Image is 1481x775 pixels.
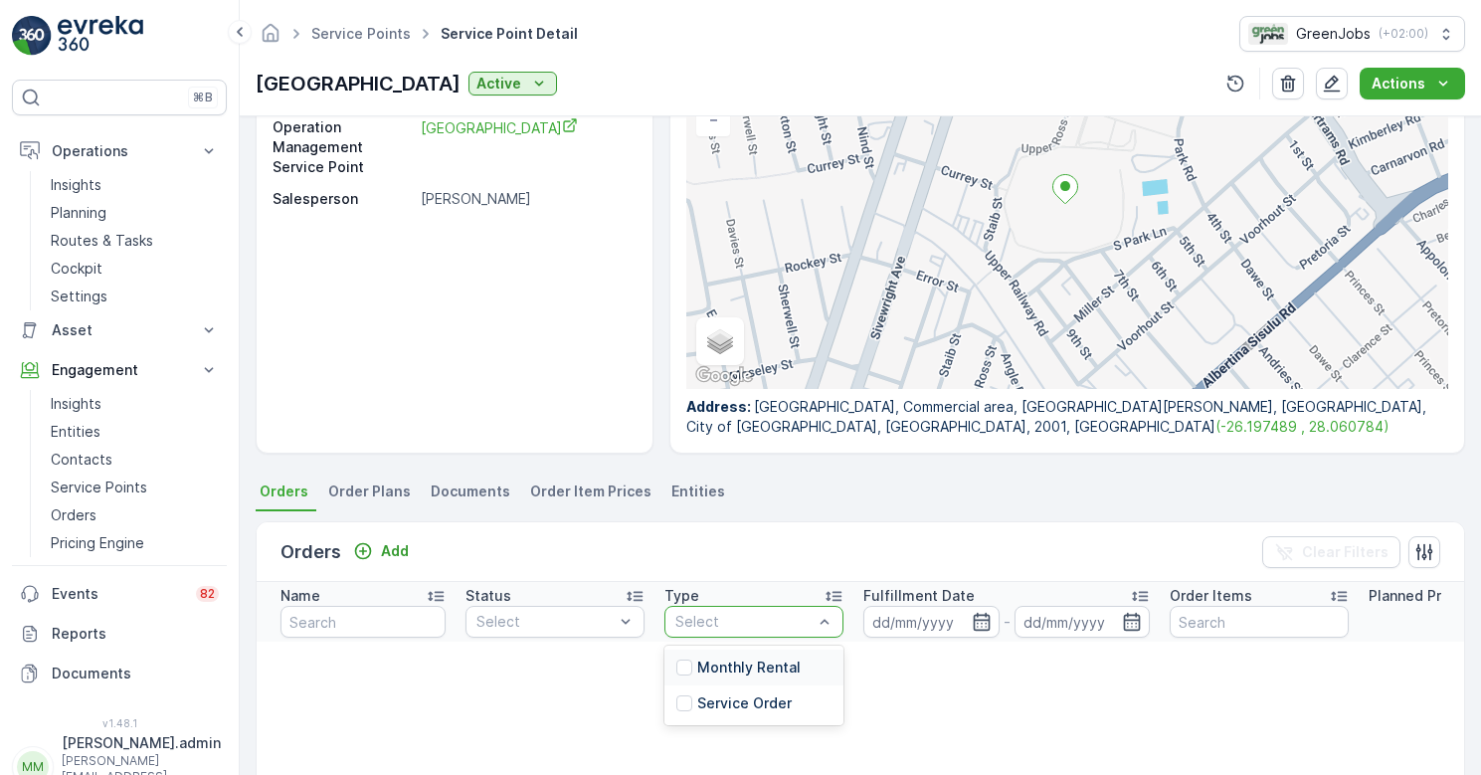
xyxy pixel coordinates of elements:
[256,69,461,98] p: [GEOGRAPHIC_DATA]
[1296,24,1371,44] p: GreenJobs
[697,658,801,678] p: Monthly Rental
[43,283,227,310] a: Settings
[12,614,227,654] a: Reports
[43,501,227,529] a: Orders
[1239,16,1465,52] button: GreenJobs(+02:00)
[43,446,227,474] a: Contacts
[1004,610,1011,634] p: -
[686,398,1426,435] span: [GEOGRAPHIC_DATA], Commercial area, [GEOGRAPHIC_DATA][PERSON_NAME], [GEOGRAPHIC_DATA], City of [G...
[62,733,221,753] p: [PERSON_NAME].admin
[193,90,213,105] p: ⌘B
[686,398,754,415] span: Address :
[675,612,813,632] p: Select
[12,350,227,390] button: Engagement
[43,199,227,227] a: Planning
[476,612,614,632] p: Select
[468,72,557,96] button: Active
[1369,586,1462,606] p: Planned Price
[1262,536,1400,568] button: Clear Filters
[697,693,792,713] p: Service Order
[43,255,227,283] a: Cockpit
[52,664,219,683] p: Documents
[381,541,409,561] p: Add
[12,654,227,693] a: Documents
[280,606,446,638] input: Search
[1379,26,1428,42] p: ( +02:00 )
[51,287,107,306] p: Settings
[12,131,227,171] button: Operations
[280,586,320,606] p: Name
[1015,606,1151,638] input: dd/mm/yyyy
[328,482,411,501] span: Order Plans
[51,478,147,497] p: Service Points
[51,422,100,442] p: Entities
[691,363,757,389] img: Google
[863,606,1000,638] input: dd/mm/yyyy
[698,104,728,134] a: Zoom Out
[691,363,757,389] a: Open this area in Google Maps (opens a new window)
[43,171,227,199] a: Insights
[52,141,187,161] p: Operations
[345,539,417,563] button: Add
[260,30,281,47] a: Homepage
[465,586,511,606] p: Status
[437,24,582,44] span: Service Point Detail
[51,394,101,414] p: Insights
[12,16,52,56] img: logo
[1302,542,1388,562] p: Clear Filters
[709,110,719,127] span: −
[476,74,521,94] p: Active
[1372,74,1425,94] p: Actions
[51,203,106,223] p: Planning
[52,624,219,644] p: Reports
[863,586,975,606] p: Fulfillment Date
[1360,68,1465,99] button: Actions
[1170,586,1252,606] p: Order Items
[260,482,308,501] span: Orders
[12,717,227,729] span: v 1.48.1
[51,505,96,525] p: Orders
[273,117,413,177] p: Operation Management Service Point
[51,533,144,553] p: Pricing Engine
[51,231,153,251] p: Routes & Tasks
[52,360,187,380] p: Engagement
[52,584,184,604] p: Events
[51,450,112,470] p: Contacts
[280,538,341,566] p: Orders
[43,474,227,501] a: Service Points
[421,189,632,209] p: [PERSON_NAME]
[421,117,632,177] a: Ellis Park
[43,390,227,418] a: Insights
[273,189,413,209] p: Salesperson
[200,586,215,602] p: 82
[51,259,102,279] p: Cockpit
[51,175,101,195] p: Insights
[530,482,651,501] span: Order Item Prices
[311,25,411,42] a: Service Points
[421,119,578,136] span: [GEOGRAPHIC_DATA]
[58,16,143,56] img: logo_light-DOdMpM7g.png
[431,482,510,501] span: Documents
[1215,418,1389,435] a: (-26.197489 , 28.060784)
[12,574,227,614] a: Events82
[43,529,227,557] a: Pricing Engine
[43,418,227,446] a: Entities
[1248,23,1288,45] img: Green_Jobs_Logo.png
[698,319,742,363] a: Layers
[671,482,725,501] span: Entities
[1170,606,1349,638] input: Search
[12,310,227,350] button: Asset
[52,320,187,340] p: Asset
[664,586,699,606] p: Type
[43,227,227,255] a: Routes & Tasks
